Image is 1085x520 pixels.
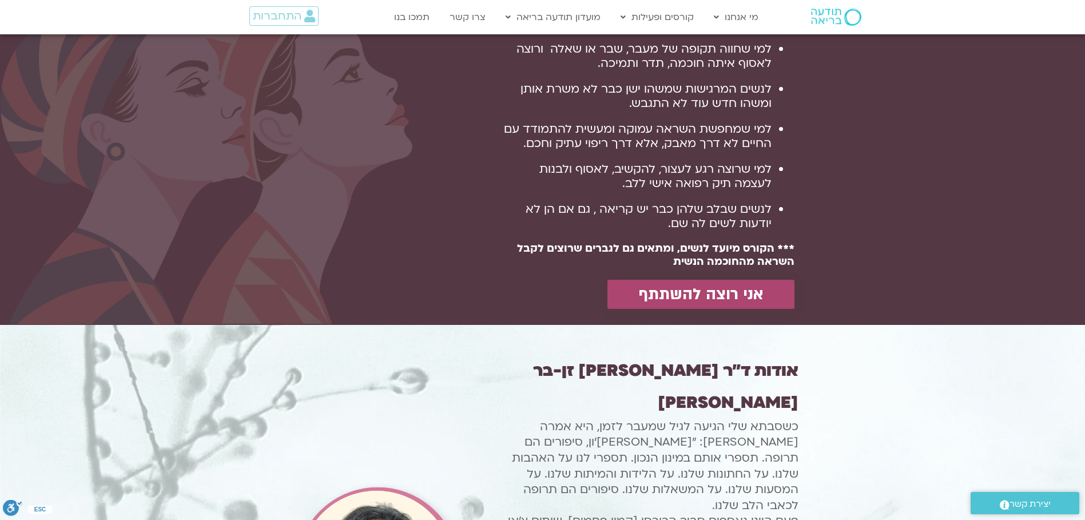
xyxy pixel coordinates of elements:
span: כשסבתא שלי הגיעה לגיל שמעבר לזמן, היא אמרה [PERSON_NAME]: "[PERSON_NAME]'ון, סיפורים הם תרופה. תס... [512,419,798,513]
a: צרו קשר [444,6,491,28]
li: למי שמחפשת השראה עמוקה ומעשית להתמודד עם החיים לא דרך מאבק, אלא דרך ריפוי עתיק וחכם. [499,122,772,150]
a: מועדון תודעה בריאה [500,6,606,28]
li: לנשים המרגישות שמשהו ישן כבר לא משרת אותן ומשהו חדש עוד לא התגבש. [499,82,772,110]
a: אני רוצה להשתתף [607,280,794,309]
a: התחברות [249,6,319,26]
span: יצירת קשר [1010,497,1051,512]
strong: *** הקורס מיועד לנשים, ומתאים גם לגברים שרוצים לקבל השראה מהחוכמה הנשית [517,241,794,269]
a: יצירת קשר [971,492,1079,514]
span: אני רוצה להשתתף [639,285,763,303]
li: לנשים שבלב שלהן כבר יש קריאה , גם אם הן לא יודעות לשים לה שם. [499,202,772,231]
a: קורסים ופעילות [615,6,700,28]
a: מי אנחנו [708,6,764,28]
img: תודעה בריאה [811,9,861,26]
a: תמכו בנו [388,6,435,28]
h3: אודות ד״ר [PERSON_NAME] זן-בר [PERSON_NAME] [495,355,798,419]
li: למי שחווה תקופה של מעבר, שבר או שאלה ורוצה לאסוף איתה חוכמה, תדר ותמיכה. [499,42,772,70]
li: למי שרוצה רגע לעצור, להקשיב, לאסוף ולבנות לעצמה תיק רפואה אישי ללב. [499,162,772,190]
span: התחברות [253,10,301,22]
